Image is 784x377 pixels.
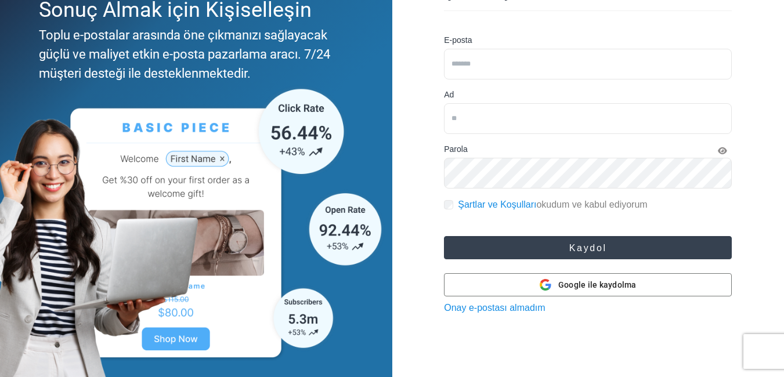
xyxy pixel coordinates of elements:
[458,198,647,212] label: okudum ve kabul ediyorum
[444,143,467,155] label: Parola
[444,34,472,46] label: E-posta
[444,303,545,313] a: Onay e-postası almadım
[718,147,727,155] i: Şifreyi Göster
[444,236,732,259] button: Kaydol
[444,89,454,101] label: Ad
[39,26,348,83] div: Toplu e-postalar arasında öne çıkmanızı sağlayacak güçlü ve maliyet etkin e-posta pazarlama aracı...
[444,273,732,296] button: Google ile kaydolma
[458,200,536,209] a: Şartlar ve Koşulları
[558,279,637,291] span: Google ile kaydolma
